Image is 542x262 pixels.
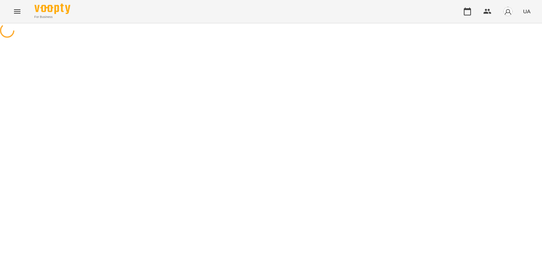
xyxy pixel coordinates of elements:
[34,4,70,14] img: Voopty Logo
[523,8,531,15] span: UA
[34,15,70,19] span: For Business
[503,6,513,17] img: avatar_s.png
[9,3,26,20] button: Menu
[520,5,533,18] button: UA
